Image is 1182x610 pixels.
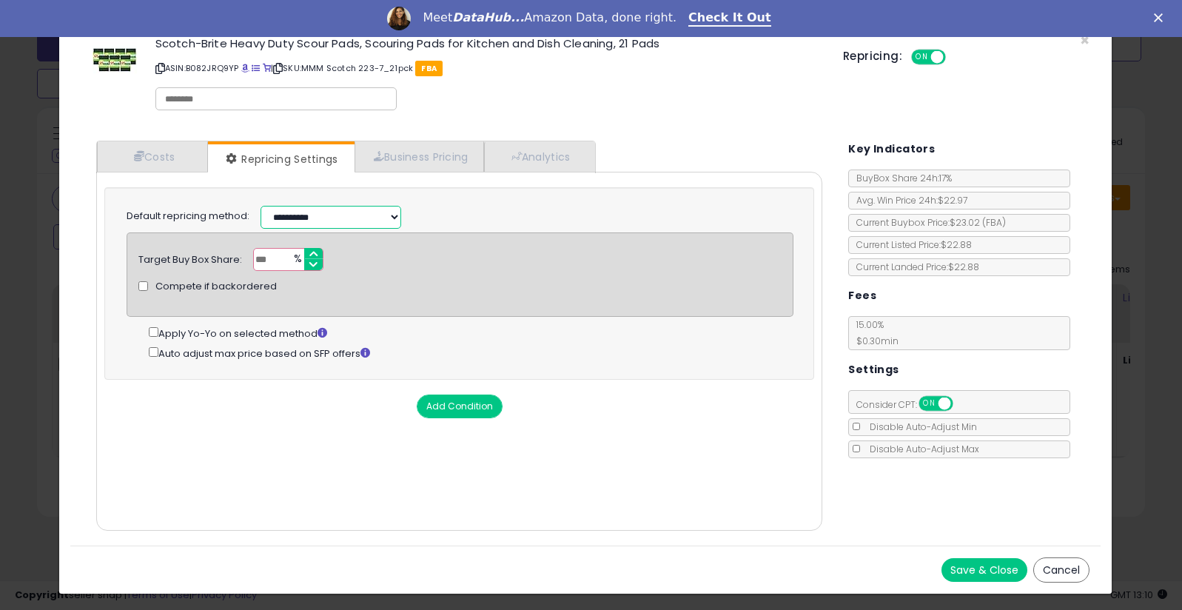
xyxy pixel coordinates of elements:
span: FBA [415,61,443,76]
span: Current Listed Price: $22.88 [849,238,972,251]
span: Current Buybox Price: [849,216,1006,229]
img: Profile image for Georgie [387,7,411,30]
h5: Repricing: [843,50,902,62]
div: Auto adjust max price based on SFP offers [149,344,793,361]
button: Cancel [1033,557,1089,583]
span: Avg. Win Price 24h: $22.97 [849,194,967,207]
a: Analytics [484,141,594,172]
span: ( FBA ) [982,216,1006,229]
a: Costs [97,141,208,172]
div: Target Buy Box Share: [138,248,242,267]
i: DataHub... [452,10,524,24]
div: Apply Yo-Yo on selected method [149,324,793,341]
h5: Key Indicators [848,140,935,158]
button: Add Condition [417,395,503,418]
span: Disable Auto-Adjust Max [862,443,979,455]
span: ON [921,398,939,410]
div: Meet Amazon Data, done right. [423,10,676,25]
div: Close [1154,13,1169,22]
span: % [285,249,309,271]
h5: Settings [848,361,899,379]
a: BuyBox page [241,62,249,74]
span: $23.02 [950,216,1006,229]
span: Compete if backordered [155,280,277,294]
a: Check It Out [688,10,771,27]
span: Consider CPT: [849,398,973,411]
h3: Scotch-Brite Heavy Duty Scour Pads, Scouring Pads for Kitchen and Dish Cleaning, 21 Pads [155,38,821,49]
span: 15.00 % [849,318,899,347]
a: All offer listings [252,62,260,74]
label: Default repricing method: [127,210,249,224]
img: 41VxJVF9wkL._SL60_.jpg [93,38,137,82]
span: × [1080,30,1089,51]
span: OFF [943,51,967,64]
span: $0.30 min [849,335,899,347]
button: Save & Close [941,558,1027,582]
span: OFF [951,398,975,410]
a: Repricing Settings [208,144,353,174]
h5: Fees [848,286,876,305]
span: ON [913,51,931,64]
a: Business Pricing [355,141,484,172]
p: ASIN: B082JRQ9YP | SKU: MMM Scotch 223-7_21pck [155,56,821,80]
span: Disable Auto-Adjust Min [862,420,977,433]
span: BuyBox Share 24h: 17% [849,172,952,184]
span: Current Landed Price: $22.88 [849,261,979,273]
a: Your listing only [263,62,271,74]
